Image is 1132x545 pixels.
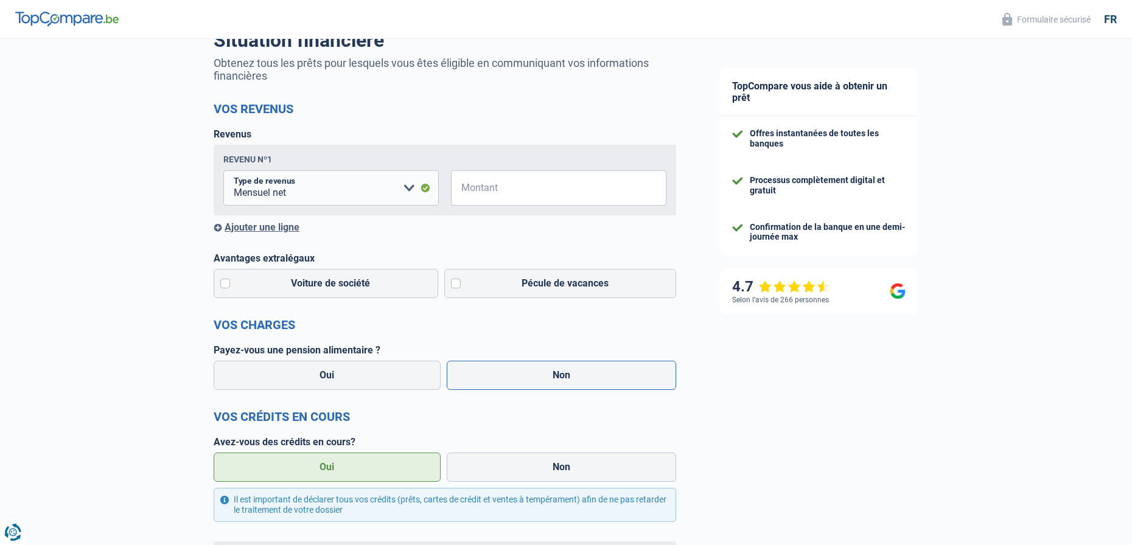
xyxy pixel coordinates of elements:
[214,409,676,424] h2: Vos crédits en cours
[223,154,272,164] div: Revenu nº1
[214,436,676,448] label: Avez-vous des crédits en cours?
[214,29,676,52] h1: Situation financière
[750,222,906,243] div: Confirmation de la banque en une demi-journée max
[214,128,251,140] label: Revenus
[732,296,829,304] div: Selon l’avis de 266 personnes
[214,102,676,116] h2: Vos revenus
[214,269,438,298] label: Voiture de société
[214,318,676,332] h2: Vos charges
[214,453,441,482] label: Oui
[15,12,119,26] img: TopCompare Logo
[214,57,676,82] p: Obtenez tous les prêts pour lesquels vous êtes éligible en communiquant vos informations financières
[214,488,676,522] div: Il est important de déclarer tous vos crédits (prêts, cartes de crédit et ventes à tempérament) a...
[214,252,676,264] label: Avantages extralégaux
[451,170,466,206] span: €
[750,175,906,196] div: Processus complètement digital et gratuit
[750,128,906,149] div: Offres instantanées de toutes les banques
[214,344,676,356] label: Payez-vous une pension alimentaire ?
[732,278,830,296] div: 4.7
[444,269,677,298] label: Pécule de vacances
[214,361,441,390] label: Oui
[447,453,677,482] label: Non
[214,221,676,233] div: Ajouter une ligne
[720,68,918,116] div: TopCompare vous aide à obtenir un prêt
[3,442,4,443] img: Advertisement
[995,9,1098,29] button: Formulaire sécurisé
[447,361,677,390] label: Non
[1104,13,1117,26] div: fr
